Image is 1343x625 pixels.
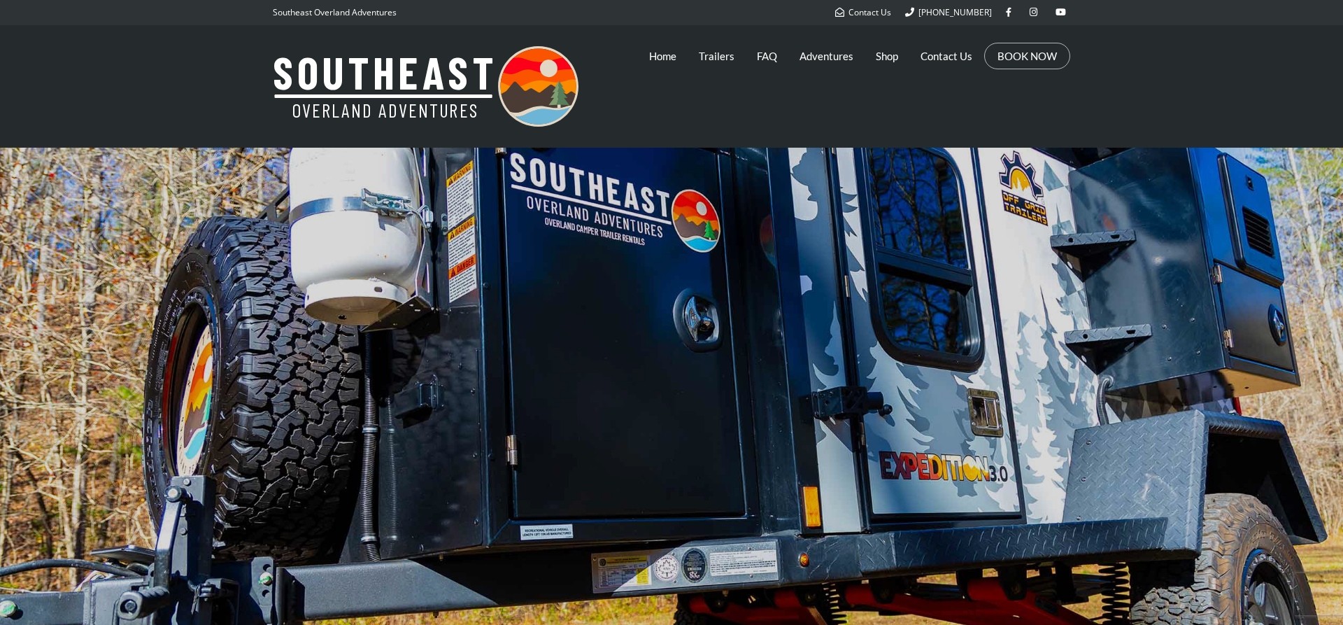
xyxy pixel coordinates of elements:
[835,6,891,18] a: Contact Us
[921,38,972,73] a: Contact Us
[273,3,397,22] p: Southeast Overland Adventures
[876,38,898,73] a: Shop
[997,49,1057,63] a: BOOK NOW
[273,46,578,127] img: Southeast Overland Adventures
[918,6,992,18] span: [PHONE_NUMBER]
[848,6,891,18] span: Contact Us
[800,38,853,73] a: Adventures
[905,6,992,18] a: [PHONE_NUMBER]
[757,38,777,73] a: FAQ
[699,38,734,73] a: Trailers
[649,38,676,73] a: Home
